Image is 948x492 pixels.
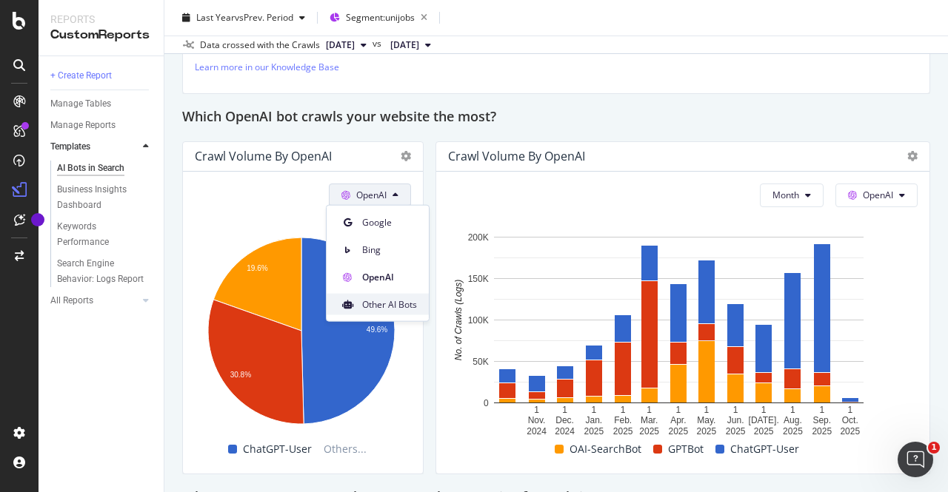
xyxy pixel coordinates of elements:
text: 2025 [726,425,746,436]
a: All Reports [50,293,138,309]
text: 0 [484,397,489,408]
span: OpenAI [356,189,387,201]
a: Keywords Performance [57,219,153,250]
text: 100K [468,314,489,325]
span: 1 [928,442,940,454]
div: Crawl Volume by OpenAI [195,149,332,164]
text: 2024 [527,425,547,436]
a: + Create Report [50,68,153,84]
button: Last YearvsPrev. Period [176,6,311,30]
text: 1 [676,404,681,414]
text: 2025 [783,425,803,436]
text: 2025 [669,425,689,436]
text: [DATE]. [749,415,779,425]
svg: A chart. [195,229,408,437]
span: Month [772,189,799,201]
span: ChatGPT-User [730,440,799,458]
div: CustomReports [50,27,152,44]
div: Tooltip anchor [31,213,44,226]
div: Reports [50,12,152,27]
div: AI Bots in Search [57,161,124,176]
text: 200K [468,232,489,242]
text: 2025 [697,425,717,436]
text: 2025 [639,425,659,436]
text: 1 [733,404,738,414]
a: Templates [50,139,138,155]
text: 2025 [812,425,832,436]
text: 1 [847,404,852,414]
text: Jun. [727,415,744,425]
text: 1 [534,404,539,414]
text: 19.6% [247,264,267,272]
text: 1 [704,404,710,414]
span: OAI-SearchBot [570,440,641,458]
text: 1 [761,404,767,414]
div: Crawl Volume by OpenAIOpenAIA chart.ChatGPT-UserOthers... [182,141,424,474]
span: vs Prev. Period [235,11,293,24]
div: + Create Report [50,68,112,84]
text: 49.6% [367,326,387,334]
span: Bing [362,243,417,256]
a: Learn more in our Knowledge Base [195,61,339,73]
text: Dec. [555,415,574,425]
span: 2025 Sep. 26th [326,38,355,52]
a: AI Bots in Search [57,161,153,176]
h2: Which OpenAI bot crawls your website the most? [182,106,496,129]
div: Keywords Performance [57,219,140,250]
span: ChatGPT-User [243,440,312,458]
div: All Reports [50,293,93,309]
button: [DATE] [384,36,437,54]
text: 1 [562,404,567,414]
div: Crawl Volume by OpenAIMonthOpenAIA chart.OAI-SearchBotGPTBotChatGPT-User [435,141,930,474]
button: OpenAI [835,183,918,207]
text: 2025 [584,425,604,436]
div: Templates [50,139,90,155]
text: May. [697,415,715,425]
span: Segment: unijobs [346,11,415,24]
span: GPTBot [668,440,704,458]
text: 2025 [613,425,633,436]
span: Other AI Bots [362,297,417,311]
text: 1 [647,404,652,414]
span: OpenAI [362,270,417,283]
text: Mar. [641,415,658,425]
text: 150K [468,273,489,283]
button: OpenAI [329,183,411,207]
text: Jan. [586,415,603,425]
span: Google [362,215,417,229]
div: Business Insights Dashboard [57,182,142,213]
span: Others... [318,440,373,458]
text: 1 [819,404,824,414]
span: vs [373,37,384,50]
text: 2025 [754,425,774,436]
a: Manage Tables [50,96,153,112]
a: Search Engine Behavior: Logs Report [57,256,153,287]
text: 50K [473,356,488,366]
button: Month [760,183,824,207]
button: Segment:unijobs [324,6,433,30]
text: Oct. [842,415,858,425]
text: 1 [621,404,626,414]
text: Feb. [614,415,632,425]
iframe: Intercom live chat [898,442,933,477]
button: [DATE] [320,36,373,54]
text: Aug. [784,415,802,425]
text: 2025 [840,425,860,436]
text: Nov. [528,415,546,425]
div: Data crossed with the Crawls [200,38,320,52]
text: 2024 [555,425,575,436]
span: Last Year [196,11,235,24]
div: Manage Reports [50,118,116,133]
div: Search Engine Behavior: Logs Report [57,256,144,287]
div: Manage Tables [50,96,111,112]
div: Which OpenAI bot crawls your website the most? [182,106,930,129]
svg: A chart. [448,229,910,437]
text: Sep. [812,415,831,425]
span: OpenAI [863,189,893,201]
text: No. of Crawls (Logs) [453,279,464,360]
text: 1 [790,404,795,414]
text: Apr. [670,415,686,425]
a: Business Insights Dashboard [57,182,153,213]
